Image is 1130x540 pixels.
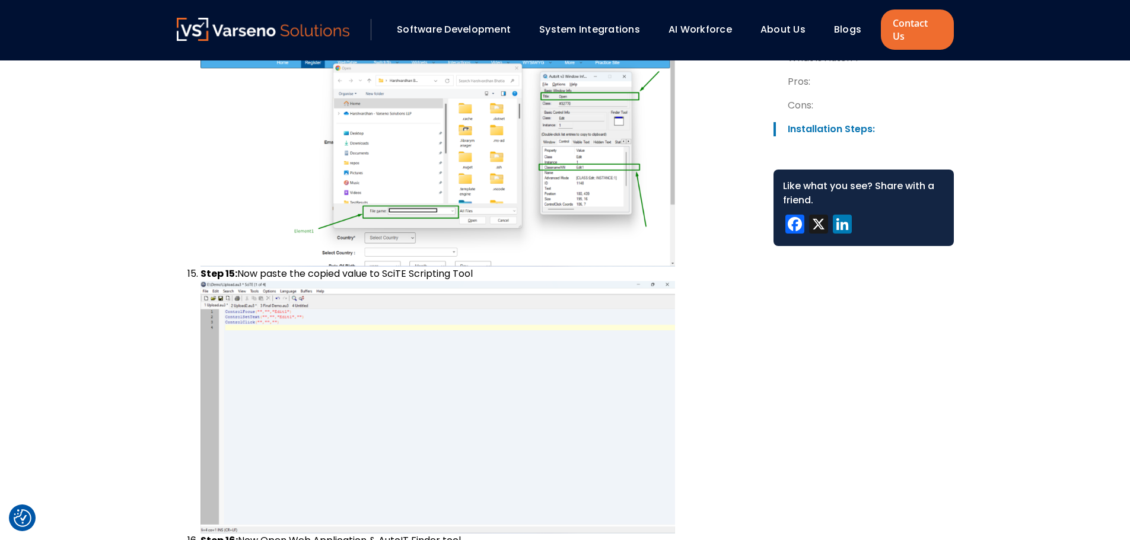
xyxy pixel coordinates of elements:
[391,20,527,40] div: Software Development
[828,20,878,40] div: Blogs
[533,20,657,40] div: System Integrations
[774,98,954,113] a: Cons:
[177,18,350,41] a: Varseno Solutions – Product Engineering & IT Services
[774,122,954,136] a: Installation Steps:
[830,215,854,237] a: LinkedIn
[177,18,350,41] img: Varseno Solutions – Product Engineering & IT Services
[834,23,861,36] a: Blogs
[539,23,640,36] a: System Integrations
[397,23,511,36] a: Software Development
[14,509,31,527] button: Cookie Settings
[881,9,953,50] a: Contact Us
[760,23,806,36] a: About Us
[807,215,830,237] a: X
[774,75,954,89] a: Pros:
[755,20,822,40] div: About Us
[669,23,732,36] a: AI Workforce
[14,509,31,527] img: Revisit consent button
[783,179,944,207] div: Like what you see? Share with a friend.
[663,20,749,40] div: AI Workforce
[783,215,807,237] a: Facebook
[200,267,755,533] li: Now paste the copied value to SciTE Scripting Tool
[200,267,237,280] strong: Step 15:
